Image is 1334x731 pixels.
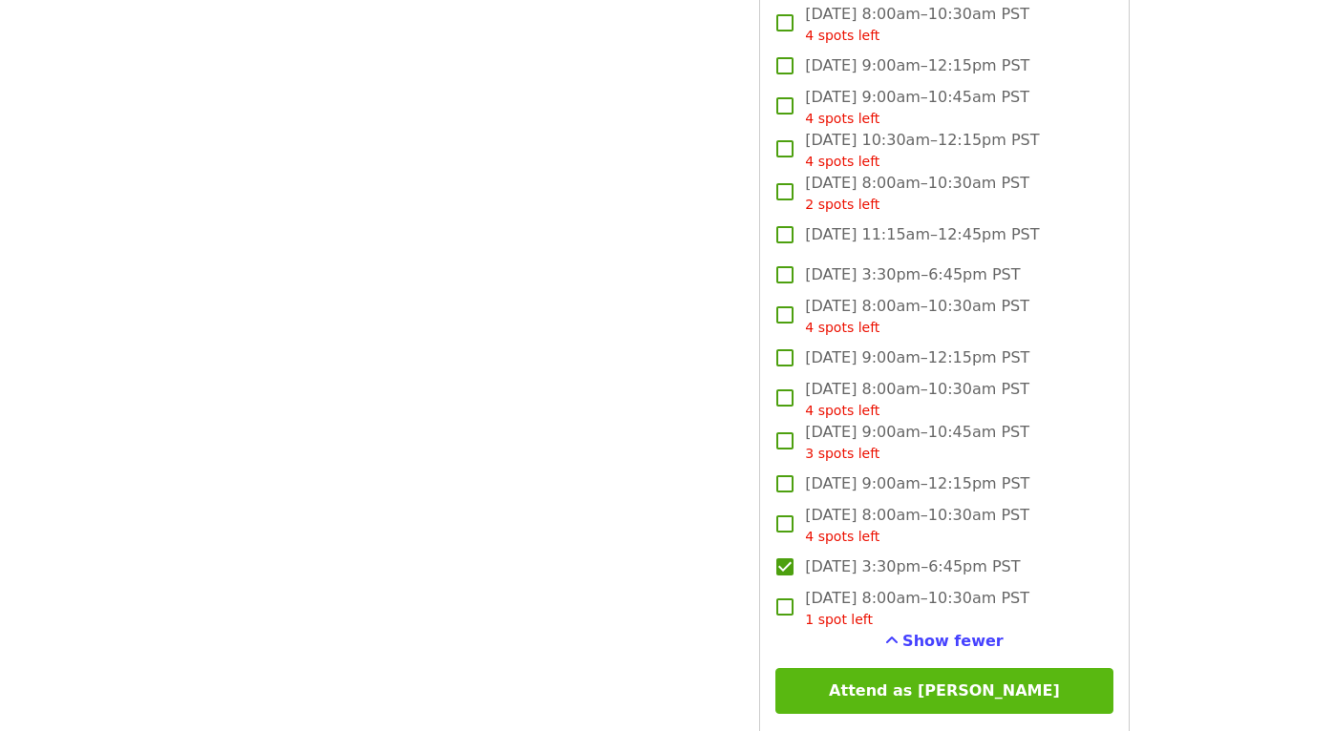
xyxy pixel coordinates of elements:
span: [DATE] 8:00am–10:30am PST [805,295,1029,338]
span: [DATE] 8:00am–10:30am PST [805,3,1029,46]
span: 4 spots left [805,320,879,335]
span: 1 spot left [805,612,873,627]
span: 4 spots left [805,111,879,126]
button: Attend as [PERSON_NAME] [775,668,1112,714]
span: 4 spots left [805,154,879,169]
span: [DATE] 8:00am–10:30am PST [805,172,1029,215]
button: See more timeslots [885,630,1004,653]
span: [DATE] 8:00am–10:30am PST [805,504,1029,547]
span: 4 spots left [805,403,879,418]
span: [DATE] 9:00am–12:15pm PST [805,346,1029,369]
span: [DATE] 9:00am–10:45am PST [805,86,1029,129]
span: [DATE] 8:00am–10:30am PST [805,378,1029,421]
span: [DATE] 3:30pm–6:45pm PST [805,263,1020,286]
span: [DATE] 11:15am–12:45pm PST [805,223,1039,246]
span: [DATE] 8:00am–10:30am PST [805,587,1029,630]
span: Show fewer [902,632,1004,650]
span: [DATE] 9:00am–12:15pm PST [805,472,1029,495]
span: 4 spots left [805,529,879,544]
span: 2 spots left [805,197,879,212]
span: 4 spots left [805,28,879,43]
span: [DATE] 10:30am–12:15pm PST [805,129,1039,172]
span: [DATE] 3:30pm–6:45pm PST [805,555,1020,578]
span: [DATE] 9:00am–12:15pm PST [805,54,1029,77]
span: 3 spots left [805,446,879,461]
span: [DATE] 9:00am–10:45am PST [805,421,1029,464]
